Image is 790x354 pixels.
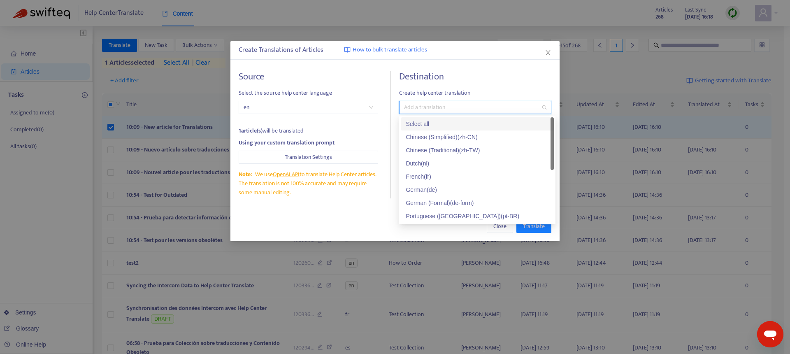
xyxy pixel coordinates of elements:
[239,126,378,135] div: will be translated
[239,45,551,55] div: Create Translations of Articles
[406,185,549,194] div: German ( de )
[244,101,373,114] span: en
[406,172,549,181] div: French ( fr )
[487,220,513,233] button: Close
[239,170,378,197] div: We use to translate Help Center articles. The translation is not 100% accurate and may require so...
[545,49,551,56] span: close
[399,71,551,82] h4: Destination
[399,88,551,98] span: Create help center translation
[273,170,300,179] a: OpenAI API
[544,48,553,57] button: Close
[285,153,332,162] span: Translation Settings
[401,117,554,130] div: Select all
[406,146,549,155] div: Chinese (Traditional) ( zh-TW )
[406,133,549,142] div: Chinese (Simplified) ( zh-CN )
[406,198,549,207] div: German (Formal) ( de-form )
[406,159,549,168] div: Dutch ( nl )
[406,212,549,221] div: Portuguese ([GEOGRAPHIC_DATA]) ( pt-BR )
[239,170,252,179] span: Note:
[239,126,263,135] strong: 1 article(s)
[353,45,427,55] span: How to bulk translate articles
[757,321,783,347] iframe: Button to launch messaging window
[239,88,378,98] span: Select the source help center language
[516,220,551,233] button: Translate
[493,222,507,231] span: Close
[406,119,549,128] div: Select all
[239,151,378,164] button: Translation Settings
[239,138,378,147] div: Using your custom translation prompt
[344,45,427,55] a: How to bulk translate articles
[344,47,351,53] img: image-link
[239,71,378,82] h4: Source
